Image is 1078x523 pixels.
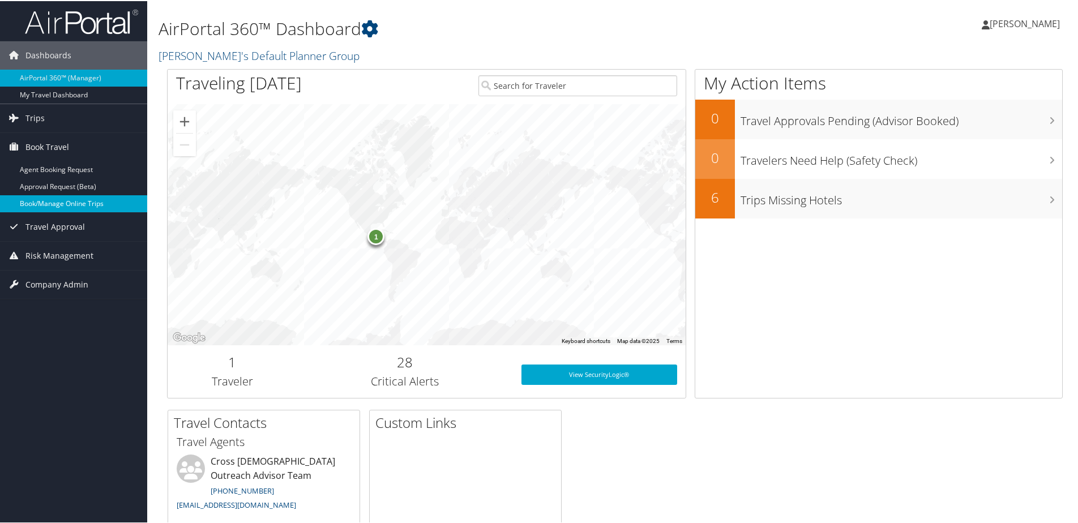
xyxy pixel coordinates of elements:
[982,6,1071,40] a: [PERSON_NAME]
[25,241,93,269] span: Risk Management
[695,98,1062,138] a: 0Travel Approvals Pending (Advisor Booked)
[741,186,1062,207] h3: Trips Missing Hotels
[25,269,88,298] span: Company Admin
[478,74,677,95] input: Search for Traveler
[741,146,1062,168] h3: Travelers Need Help (Safety Check)
[170,329,208,344] img: Google
[25,103,45,131] span: Trips
[25,7,138,34] img: airportal-logo.png
[171,453,357,514] li: Cross [DEMOGRAPHIC_DATA] Outreach Advisor Team
[741,106,1062,128] h3: Travel Approvals Pending (Advisor Booked)
[617,337,660,343] span: Map data ©2025
[695,138,1062,178] a: 0Travelers Need Help (Safety Check)
[695,187,735,206] h2: 6
[695,178,1062,217] a: 6Trips Missing Hotels
[695,108,735,127] h2: 0
[211,485,274,495] a: [PHONE_NUMBER]
[177,433,351,449] h3: Travel Agents
[368,227,385,244] div: 1
[695,147,735,166] h2: 0
[176,70,302,94] h1: Traveling [DATE]
[990,16,1060,29] span: [PERSON_NAME]
[170,329,208,344] a: Open this area in Google Maps (opens a new window)
[173,109,196,132] button: Zoom in
[666,337,682,343] a: Terms (opens in new tab)
[159,47,362,62] a: [PERSON_NAME]'s Default Planner Group
[25,40,71,68] span: Dashboards
[176,351,289,371] h2: 1
[174,412,360,431] h2: Travel Contacts
[176,372,289,388] h3: Traveler
[177,499,296,509] a: [EMAIL_ADDRESS][DOMAIN_NAME]
[173,132,196,155] button: Zoom out
[306,351,504,371] h2: 28
[375,412,561,431] h2: Custom Links
[521,363,677,384] a: View SecurityLogic®
[306,372,504,388] h3: Critical Alerts
[25,132,69,160] span: Book Travel
[562,336,610,344] button: Keyboard shortcuts
[159,16,767,40] h1: AirPortal 360™ Dashboard
[695,70,1062,94] h1: My Action Items
[25,212,85,240] span: Travel Approval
